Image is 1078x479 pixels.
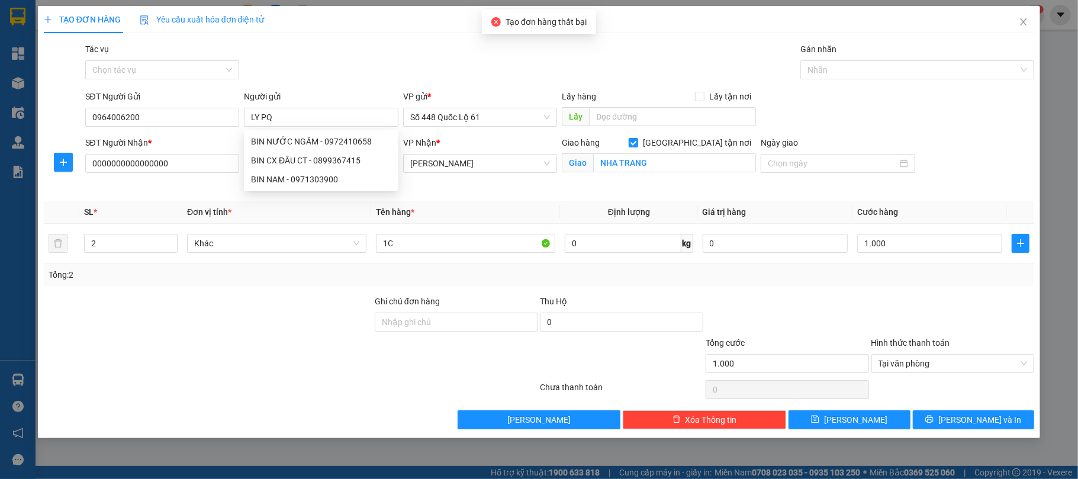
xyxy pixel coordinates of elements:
[857,207,898,217] span: Cước hàng
[1012,234,1029,253] button: plus
[49,234,67,253] button: delete
[703,207,746,217] span: Giá trị hàng
[244,170,398,189] div: BIN NAM - 0971303900
[194,234,359,252] span: Khác
[251,173,391,186] div: BIN NAM - 0971303900
[913,410,1035,429] button: printer[PERSON_NAME] và In
[244,132,398,151] div: BIN NƯỚC NGẦM - 0972410658
[506,17,587,27] span: Tạo đơn hàng thất bại
[706,338,745,348] span: Tổng cước
[703,234,848,253] input: 0
[375,297,440,306] label: Ghi chú đơn hàng
[82,64,157,77] li: VP [PERSON_NAME]
[638,136,756,149] span: [GEOGRAPHIC_DATA] tận nơi
[562,138,600,147] span: Giao hàng
[458,410,621,429] button: [PERSON_NAME]
[251,135,391,148] div: BIN NƯỚC NGẦM - 0972410658
[938,413,1021,426] span: [PERSON_NAME] và In
[925,415,934,425] span: printer
[768,157,897,170] input: Ngày giao
[686,413,737,426] span: Xóa Thông tin
[54,157,72,167] span: plus
[1012,239,1029,248] span: plus
[761,138,798,147] label: Ngày giao
[410,108,551,126] span: Số 448 Quốc Lộ 61
[562,153,593,172] span: Giao
[140,15,149,25] img: icon
[410,155,551,172] span: Khánh Hoà
[789,410,910,429] button: save[PERSON_NAME]
[49,268,417,281] div: Tổng: 2
[1019,17,1028,27] span: close
[84,207,94,217] span: SL
[811,415,819,425] span: save
[491,17,501,27] span: close-circle
[824,413,887,426] span: [PERSON_NAME]
[403,138,436,147] span: VP Nhận
[403,90,558,103] div: VP gửi
[54,153,73,172] button: plus
[539,381,704,401] div: Chưa thanh toán
[376,234,555,253] input: VD: Bàn, Ghế
[187,207,231,217] span: Đơn vị tính
[85,136,240,149] div: SĐT Người Nhận
[244,90,398,103] div: Người gửi
[800,44,836,54] label: Gán nhãn
[540,297,567,306] span: Thu Hộ
[1007,6,1040,39] button: Close
[593,153,756,172] input: Giao tận nơi
[589,107,756,126] input: Dọc đường
[85,44,109,54] label: Tác vụ
[140,15,265,24] span: Yêu cầu xuất hóa đơn điện tử
[44,15,121,24] span: TẠO ĐƠN HÀNG
[85,90,240,103] div: SĐT Người Gửi
[244,151,398,170] div: BIN CX ĐẦU CT - 0899367415
[44,15,52,24] span: plus
[376,207,414,217] span: Tên hàng
[879,355,1028,372] span: Tại văn phòng
[704,90,756,103] span: Lấy tận nơi
[6,64,82,90] li: VP Số 448 Quốc Lộ 61
[6,6,172,50] li: Bốn Luyện Express
[672,415,681,425] span: delete
[251,154,391,167] div: BIN CX ĐẦU CT - 0899367415
[562,107,589,126] span: Lấy
[871,338,950,348] label: Hình thức thanh toán
[681,234,693,253] span: kg
[507,413,571,426] span: [PERSON_NAME]
[375,313,538,332] input: Ghi chú đơn hàng
[608,207,650,217] span: Định lượng
[623,410,786,429] button: deleteXóa Thông tin
[562,92,596,101] span: Lấy hàng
